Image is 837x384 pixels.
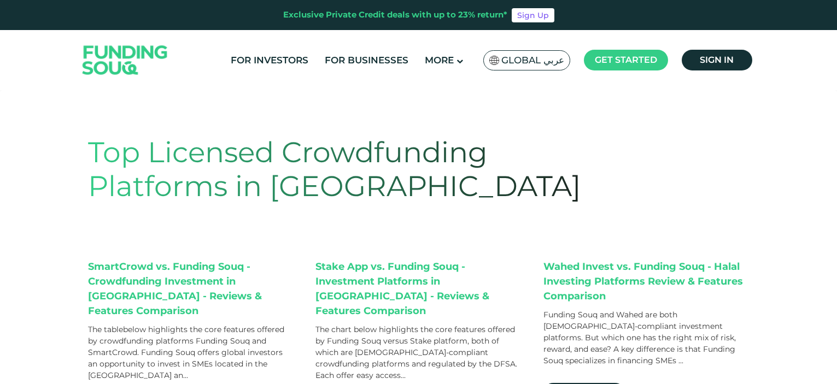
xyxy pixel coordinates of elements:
span: Get started [595,55,657,65]
a: For Investors [228,51,311,69]
span: Sign in [700,55,734,65]
a: Sign in [682,50,752,70]
div: Stake App vs. Funding Souq - Investment Platforms in [GEOGRAPHIC_DATA] - Reviews & Features Compa... [315,259,522,318]
div: Funding Souq and Wahed are both [DEMOGRAPHIC_DATA]-compliant investment platforms. But which one ... [543,309,750,367]
img: Logo [72,33,179,88]
a: For Businesses [322,51,411,69]
div: Exclusive Private Credit deals with up to 23% return* [283,9,507,21]
div: SmartCrowd vs. Funding Souq - Crowdfunding Investment in [GEOGRAPHIC_DATA] - Reviews & Features C... [88,259,294,318]
span: More [425,55,454,66]
div: The chart below highlights the core features offered by Funding Souq versus Stake platform, both ... [315,324,522,381]
div: The tablebelow highlights the core features offered by crowdfunding platforms Funding Souq and Sm... [88,324,294,381]
div: Wahed Invest vs. Funding Souq - Halal Investing Platforms Review & Features Comparison [543,259,750,304]
img: SA Flag [489,56,499,65]
a: Sign Up [512,8,554,22]
h1: Top Licensed Crowdfunding Platforms in [GEOGRAPHIC_DATA] [88,135,617,204]
span: Global عربي [501,54,564,67]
